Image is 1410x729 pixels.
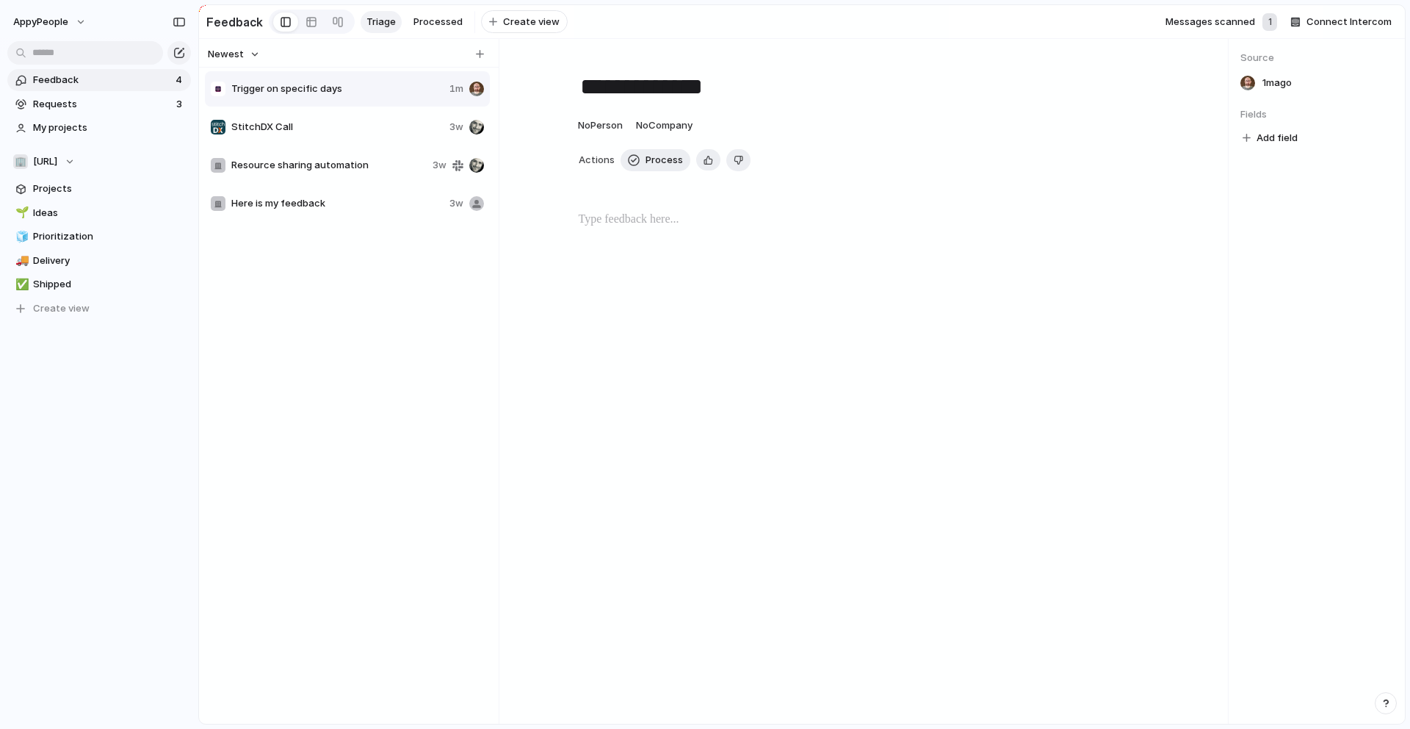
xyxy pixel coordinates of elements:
span: Requests [33,97,172,112]
button: Create view [481,10,568,34]
button: ✅ [13,277,28,292]
span: Source [1240,51,1393,65]
span: 1m [449,82,463,96]
span: Add field [1257,131,1298,146]
a: Requests3 [7,93,191,115]
span: Triage [366,15,396,29]
a: 🧊Prioritization [7,226,191,248]
div: 1 [1262,13,1277,31]
span: 3 [176,97,185,112]
span: Shipped [33,277,186,292]
button: AppyPeople [7,10,94,34]
button: Delete [726,149,751,171]
a: 🚚Delivery [7,250,191,272]
button: NoPerson [574,114,626,137]
span: Connect Intercom [1306,15,1392,29]
span: Ideas [33,206,186,220]
div: 🚚 [15,252,26,269]
div: ✅ [15,276,26,293]
span: Feedback [33,73,171,87]
span: Resource sharing automation [231,158,427,173]
button: 🧊 [13,229,28,244]
span: Delivery [33,254,186,268]
span: 3w [449,196,463,211]
a: Processed [408,11,469,33]
button: 🌱 [13,206,28,220]
button: 🏢[URL] [7,151,191,173]
span: No Person [578,119,623,131]
span: Actions [579,153,615,168]
a: Triage [361,11,402,33]
span: Create view [33,301,90,316]
button: 🚚 [13,254,28,268]
div: 🌱 [15,204,26,221]
button: Process [621,149,690,171]
span: Here is my feedback [231,196,444,211]
span: Processed [413,15,463,29]
span: Trigger on specific days [231,82,444,96]
div: 🏢 [13,154,28,169]
button: Create view [7,298,191,320]
a: Projects [7,178,191,200]
div: 🧊 [15,229,26,245]
span: 1m ago [1262,76,1292,90]
span: No Company [636,119,693,131]
span: 3w [433,158,446,173]
a: 🌱Ideas [7,202,191,224]
span: StitchDX Call [231,120,444,134]
a: ✅Shipped [7,273,191,295]
span: Prioritization [33,229,186,244]
span: Projects [33,182,186,196]
span: 3w [449,120,463,134]
span: My projects [33,121,186,135]
a: My projects [7,117,191,139]
span: Create view [503,15,560,29]
span: Newest [208,47,244,62]
button: NoCompany [632,114,696,137]
h2: Feedback [206,13,263,31]
span: [URL] [33,154,57,169]
span: Fields [1240,107,1393,122]
button: Add field [1240,129,1300,148]
span: Messages scanned [1165,15,1255,29]
button: Newest [206,45,262,64]
span: Process [646,153,683,168]
span: AppyPeople [13,15,68,29]
button: Connect Intercom [1284,11,1398,33]
span: 4 [176,73,185,87]
a: Feedback4 [7,69,191,91]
